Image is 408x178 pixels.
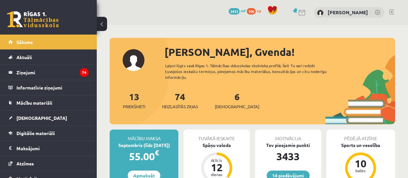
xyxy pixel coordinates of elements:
[351,169,370,173] div: balles
[80,68,89,77] i: 74
[229,8,240,15] span: 3433
[162,103,198,110] span: Neizlasītās ziņas
[215,91,259,110] a: 6[DEMOGRAPHIC_DATA]
[110,149,178,164] div: 55.00
[8,126,89,141] a: Digitālie materiāli
[255,149,321,164] div: 3433
[165,63,336,80] div: Laipni lūgts savā Rīgas 1. Tālmācības vidusskolas skolnieka profilā. Šeit Tu vari redzēt tuvojošo...
[16,80,89,95] legend: Informatīvie ziņojumi
[326,142,395,149] div: Sports un veselība
[8,110,89,125] a: [DEMOGRAPHIC_DATA]
[162,91,198,110] a: 74Neizlasītās ziņas
[8,35,89,49] a: Sākums
[8,50,89,65] a: Aktuāli
[229,8,246,13] a: 3433 mP
[241,8,246,13] span: mP
[257,8,261,13] span: xp
[164,44,395,60] div: [PERSON_NAME], Gvenda!
[328,9,368,16] a: [PERSON_NAME]
[215,103,259,110] span: [DEMOGRAPHIC_DATA]
[184,142,250,149] div: Spāņu valoda
[247,8,264,13] a: 100 xp
[7,11,59,27] a: Rīgas 1. Tālmācības vidusskola
[255,142,321,149] div: Tev pieejamie punkti
[255,130,321,142] div: Motivācija
[16,65,89,80] legend: Ziņojumi
[16,161,34,166] span: Atzīmes
[8,95,89,110] a: Mācību materiāli
[207,158,226,162] div: Atlicis
[351,158,370,169] div: 10
[8,65,89,80] a: Ziņojumi74
[8,141,89,156] a: Maksājumi
[317,10,323,16] img: Gvenda Liepiņa
[247,8,256,15] span: 100
[110,142,178,149] div: Septembris (līdz [DATE])
[16,39,33,45] span: Sākums
[207,173,226,176] div: dienas
[207,162,226,173] div: 12
[8,80,89,95] a: Informatīvie ziņojumi
[123,103,145,110] span: Priekšmeti
[16,130,55,136] span: Digitālie materiāli
[110,130,178,142] div: Mācību maksa
[326,130,395,142] div: Pēdējā atzīme
[16,115,67,121] span: [DEMOGRAPHIC_DATA]
[123,91,145,110] a: 13Priekšmeti
[16,54,32,60] span: Aktuāli
[155,148,159,157] span: €
[16,100,52,106] span: Mācību materiāli
[16,141,89,156] legend: Maksājumi
[184,130,250,142] div: Tuvākā ieskaite
[8,156,89,171] a: Atzīmes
